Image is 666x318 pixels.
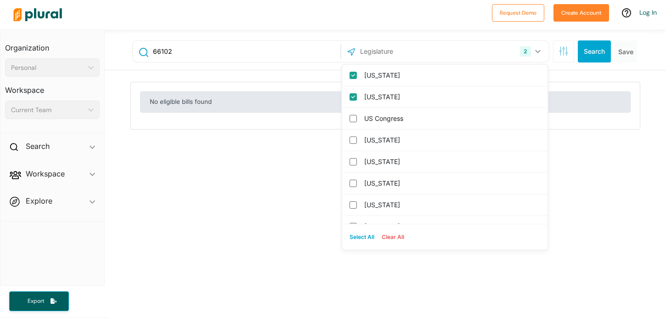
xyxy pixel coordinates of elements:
[11,105,85,115] div: Current Team
[378,230,408,244] button: Clear All
[364,155,538,169] label: [US_STATE]
[9,291,69,311] button: Export
[364,112,538,125] label: US Congress
[492,4,544,22] button: Request Demo
[359,43,457,60] input: Legislature
[553,4,609,22] button: Create Account
[559,46,568,54] span: Search Filters
[152,43,338,60] input: Enter keywords, bill # or legislator name
[578,40,611,62] button: Search
[492,7,544,17] a: Request Demo
[516,43,547,60] button: 2
[5,77,100,97] h3: Workspace
[26,141,50,151] h2: Search
[364,220,538,233] label: [US_STATE]
[140,91,631,113] div: No eligible bills found
[639,8,657,17] a: Log In
[346,230,378,244] button: Select All
[5,34,100,55] h3: Organization
[11,63,85,73] div: Personal
[364,133,538,147] label: [US_STATE]
[364,198,538,212] label: [US_STATE]
[364,90,538,104] label: [US_STATE]
[615,40,637,62] button: Save
[553,7,609,17] a: Create Account
[364,176,538,190] label: [US_STATE]
[21,297,51,305] span: Export
[520,46,531,57] div: 2
[364,68,538,82] label: [US_STATE]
